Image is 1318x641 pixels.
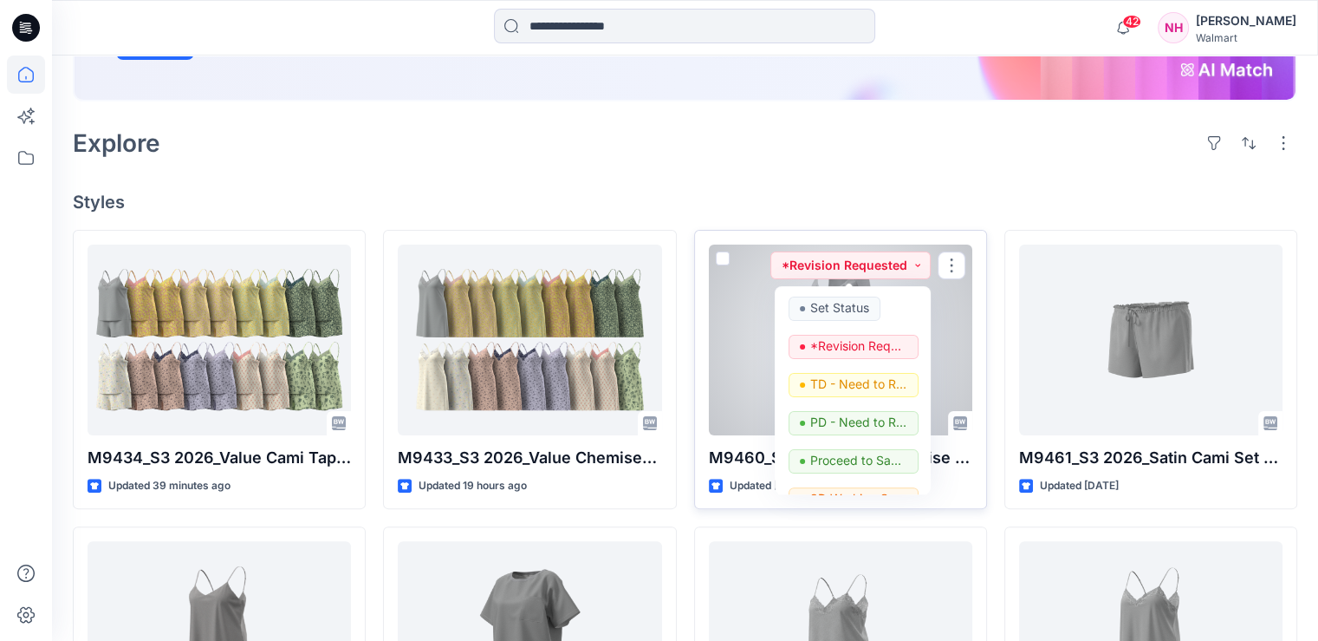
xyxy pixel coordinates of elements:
p: TD - Need to Review [810,373,907,396]
div: NH [1158,12,1189,43]
a: M9433_S3 2026_Value Chemise_Midpoint [398,245,661,435]
a: M9434_S3 2026_Value Cami Tap_Midpoint [88,245,351,435]
p: *Revision Requested [810,335,907,357]
span: 42 [1122,15,1141,29]
p: Updated [DATE] [1040,477,1119,495]
div: [PERSON_NAME] [1196,10,1296,31]
h4: Styles [73,192,1297,213]
p: Updated 39 minutes ago [108,477,230,495]
p: M9461_S3 2026_Satin Cami Set Opt 3_Midpoint [1019,446,1282,470]
a: M9460_S3 2026_Satin Chemise Opt 2_Midpoint [709,245,972,435]
p: Updated 19 hours ago [419,477,527,495]
p: M9460_S3 2026_Satin Chemise Opt 2_Midpoint [709,446,972,470]
p: Updated [DATE] [730,477,808,495]
a: M9461_S3 2026_Satin Cami Set Opt 3_Midpoint [1019,245,1282,435]
p: 3D Working Session - Need to Review [810,487,907,510]
p: Set Status [810,297,869,319]
div: Walmart [1196,31,1296,44]
p: M9434_S3 2026_Value Cami Tap_Midpoint [88,446,351,470]
p: PD - Need to Review Cost [810,411,907,434]
p: Proceed to Sample [810,449,907,472]
p: M9433_S3 2026_Value Chemise_Midpoint [398,446,661,470]
h2: Explore [73,129,160,157]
